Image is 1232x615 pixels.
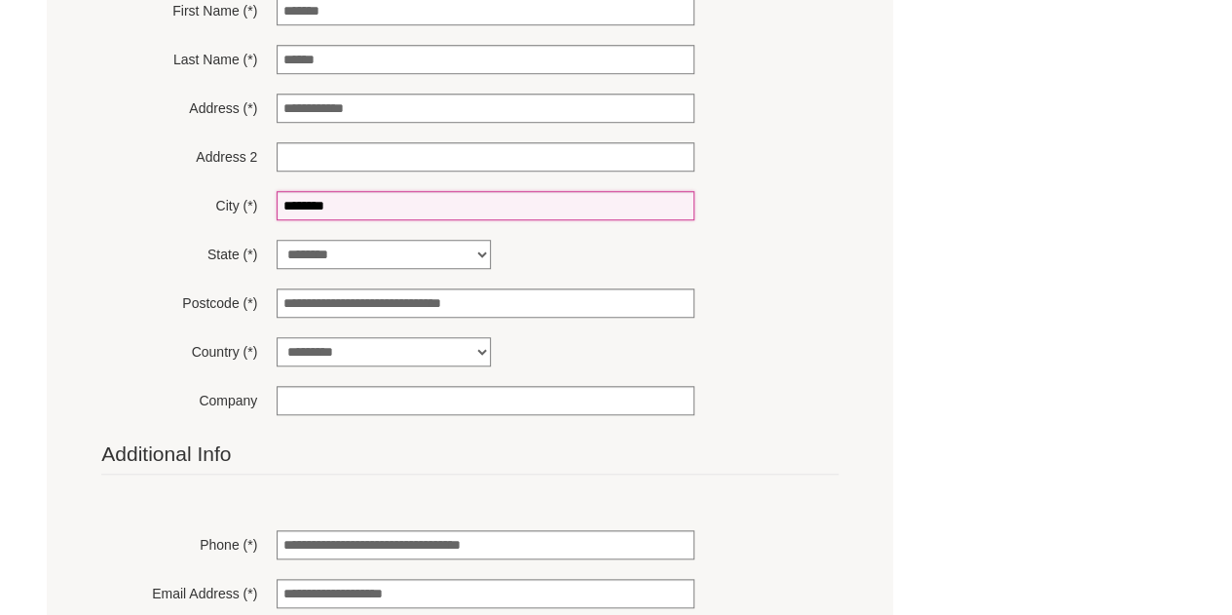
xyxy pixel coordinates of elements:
label: Postcode (*) [101,288,257,313]
label: State (*) [101,240,257,264]
legend: Additional Info [101,435,838,475]
label: Email Address (*) [101,579,257,603]
label: Company [101,386,257,410]
label: Phone (*) [101,530,257,555]
label: Country (*) [101,337,257,362]
label: Last Name (*) [101,45,257,69]
label: Address 2 [101,142,257,167]
label: Address (*) [101,94,257,118]
label: City (*) [101,191,257,215]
